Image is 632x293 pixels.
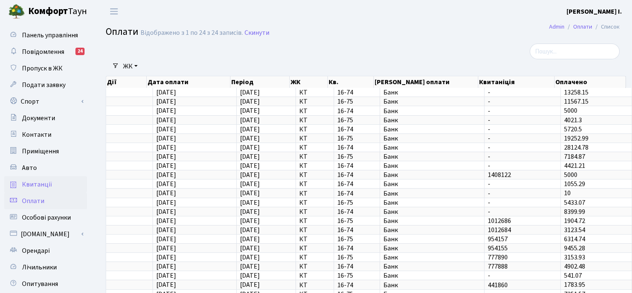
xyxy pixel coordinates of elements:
span: Банк [383,236,481,242]
th: ЖК [290,76,328,88]
span: КТ [299,263,330,270]
span: [DATE] [156,134,176,143]
span: [DATE] [240,271,260,280]
span: [DATE] [240,152,260,161]
span: Банк [383,117,481,123]
span: Банк [383,89,481,96]
span: [DATE] [240,281,260,290]
span: Таун [28,5,87,19]
span: - [488,199,557,206]
span: Банк [383,181,481,187]
a: Опитування [4,276,87,292]
a: [DOMAIN_NAME] [4,226,87,242]
th: Дії [106,76,147,88]
span: 16-75 [337,98,376,105]
span: КТ [299,190,330,197]
a: Повідомлення24 [4,44,87,60]
span: 16-74 [337,263,376,270]
span: Банк [383,227,481,233]
span: КТ [299,245,330,252]
span: - [488,108,557,114]
div: 24 [75,48,85,55]
span: 16-74 [337,108,376,114]
span: 16-75 [337,199,376,206]
span: [DATE] [240,161,260,170]
span: КТ [299,208,330,215]
span: [DATE] [156,244,176,253]
span: [DATE] [240,253,260,262]
span: 16-74 [337,89,376,96]
a: Лічильники [4,259,87,276]
span: 16-74 [337,181,376,187]
span: 16-75 [337,117,376,123]
span: Квитанції [22,180,52,189]
a: Авто [4,160,87,176]
span: Банк [383,135,481,142]
span: [DATE] [156,116,176,125]
a: Контакти [4,126,87,143]
span: [DATE] [156,253,176,262]
span: Орендарі [22,246,50,255]
span: 16-75 [337,272,376,279]
span: - [488,89,557,96]
span: Подати заявку [22,80,65,90]
span: [DATE] [240,125,260,134]
span: КТ [299,162,330,169]
span: Лічильники [22,263,57,272]
span: [DATE] [240,88,260,97]
a: Спорт [4,93,87,110]
img: logo.png [8,3,25,20]
span: 954157 [488,236,557,242]
span: [DATE] [240,134,260,143]
span: 5433.07 [564,198,585,207]
span: 1904.72 [564,216,585,225]
span: Контакти [22,130,51,139]
span: Приміщення [22,147,59,156]
span: КТ [299,181,330,187]
a: Квитанції [4,176,87,193]
span: КТ [299,89,330,96]
span: 16-75 [337,254,376,261]
span: [DATE] [156,143,176,152]
span: Опитування [22,279,58,288]
span: [DATE] [240,143,260,152]
span: - [488,162,557,169]
span: Пропуск в ЖК [22,64,63,73]
span: Банк [383,218,481,224]
span: 1055.29 [564,179,585,189]
span: [DATE] [156,152,176,161]
a: ЖК [120,59,141,73]
span: [DATE] [156,207,176,216]
span: [DATE] [240,107,260,116]
th: Квитаніція [478,76,554,88]
th: Оплачено [555,76,626,88]
b: [PERSON_NAME] І. [567,7,622,16]
span: Документи [22,114,55,123]
span: 16-75 [337,135,376,142]
th: Кв. [328,76,374,88]
span: 11567.15 [564,97,588,106]
span: 6314.74 [564,235,585,244]
span: Панель управління [22,31,78,40]
span: 5720.5 [564,125,582,134]
span: КТ [299,254,330,261]
th: [PERSON_NAME] оплати [374,76,478,88]
span: КТ [299,126,330,133]
span: [DATE] [240,179,260,189]
span: 777888 [488,263,557,270]
span: КТ [299,172,330,178]
span: 7184.87 [564,152,585,161]
a: [PERSON_NAME] І. [567,7,622,17]
div: Відображено з 1 по 24 з 24 записів. [140,29,243,37]
span: Банк [383,208,481,215]
span: КТ [299,144,330,151]
a: Особові рахунки [4,209,87,226]
span: КТ [299,98,330,105]
span: [DATE] [156,88,176,97]
a: Приміщення [4,143,87,160]
span: Банк [383,199,481,206]
span: [DATE] [240,244,260,253]
span: [DATE] [156,198,176,207]
button: Переключити навігацію [104,5,124,18]
span: 16-74 [337,245,376,252]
